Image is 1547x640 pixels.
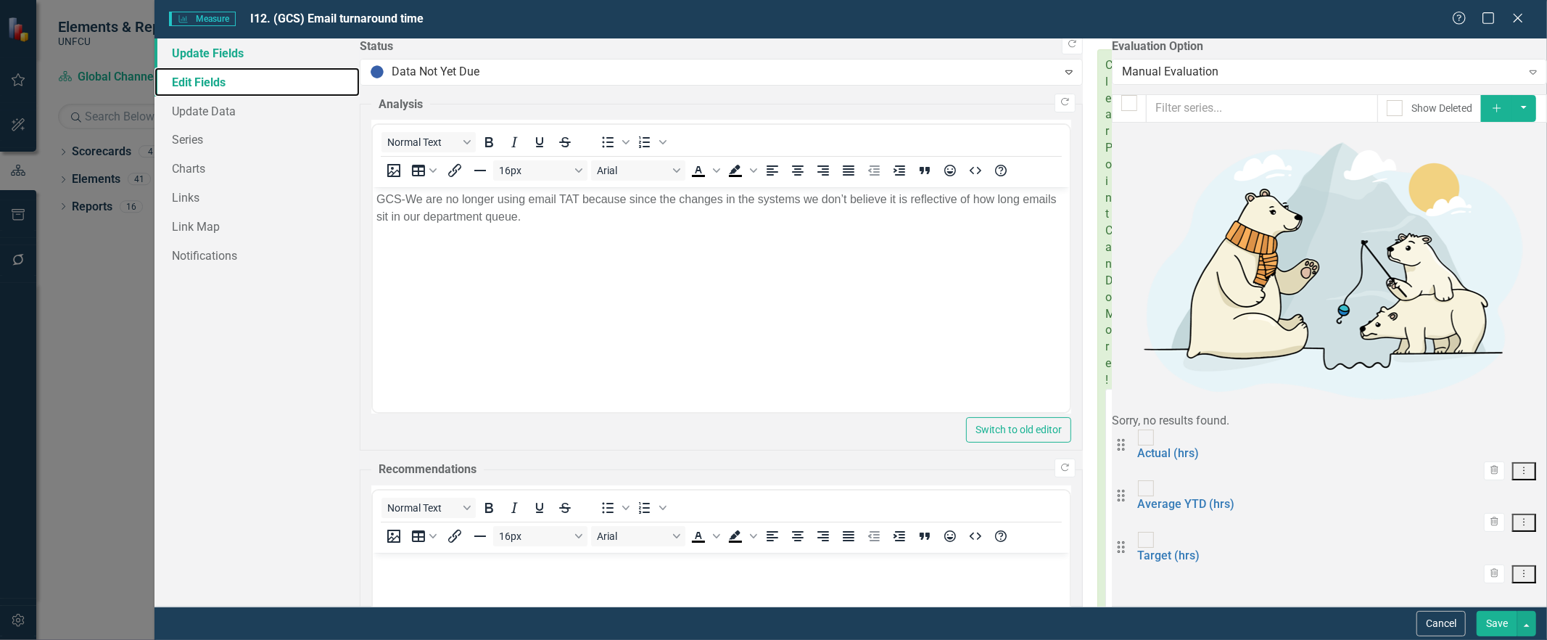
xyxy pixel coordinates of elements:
span: Normal Text [387,502,458,514]
button: HTML Editor [963,160,988,181]
button: Emojis [938,526,962,546]
button: How ClearPoint Can Help [1105,389,1131,635]
button: Align center [785,526,810,546]
button: Font size 16px [493,160,587,181]
button: Cancel [1416,611,1466,636]
div: Background color Black [723,160,759,181]
div: Bullet list [595,132,632,152]
button: Increase indent [887,160,912,181]
button: Switch to old editor [966,417,1071,443]
button: Table [407,160,442,181]
input: Filter series... [1146,94,1378,123]
a: Actual (hrs) [1138,446,1200,460]
a: Average YTD (hrs) [1138,497,1235,511]
button: Help [989,160,1013,181]
img: No results found [1112,123,1547,413]
button: Font size 16px [493,526,587,546]
button: Italic [502,498,527,518]
button: Align left [760,526,785,546]
button: Decrease indent [862,526,886,546]
a: Link Map [154,212,360,241]
span: Arial [597,530,668,542]
button: Blockquote [912,160,937,181]
button: Align left [760,160,785,181]
button: Table [407,526,442,546]
iframe: Rich Text Area [373,187,1070,412]
div: Show Deleted [1411,101,1472,115]
button: Align right [811,526,836,546]
button: Justify [836,160,861,181]
a: Charts [154,154,360,183]
div: Manual Evaluation [1122,63,1522,80]
button: Bold [477,498,501,518]
button: Horizontal line [468,526,492,546]
button: Underline [527,498,552,518]
div: Text color Black [686,526,722,546]
div: Numbered list [632,498,669,518]
button: Align center [785,160,810,181]
button: Decrease indent [862,160,886,181]
button: Blockquote [912,526,937,546]
div: Numbered list [632,132,669,152]
a: Update Data [154,97,360,126]
button: Justify [836,526,861,546]
button: Insert/edit link [442,160,467,181]
button: Block Normal Text [381,498,476,518]
span: Normal Text [387,136,458,148]
label: Status [360,38,1083,55]
button: Help [989,526,1013,546]
div: Sorry, no results found. [1112,413,1547,430]
label: Evaluation Option [1112,38,1547,55]
button: Increase indent [887,526,912,546]
a: Target (hrs) [1138,549,1200,562]
div: Background color Black [723,526,759,546]
span: I12. (GCS) Email turnaround time [250,12,424,25]
legend: Analysis [371,97,430,113]
button: Italic [502,132,527,152]
span: 16px [499,165,570,176]
button: Insert image [381,160,406,181]
button: Emojis [938,160,962,181]
a: Edit Fields [154,67,360,97]
span: Measure [169,12,235,26]
button: Font Arial [591,526,685,546]
button: HTML Editor [963,526,988,546]
a: Series [154,125,360,154]
button: Align right [811,160,836,181]
div: Text color Black [686,160,722,181]
button: Underline [527,132,552,152]
button: Insert/edit link [442,526,467,546]
span: Arial [597,165,668,176]
div: Bullet list [595,498,632,518]
button: Save [1477,611,1517,636]
button: Font Arial [591,160,685,181]
a: Links [154,183,360,212]
a: Notifications [154,241,360,270]
legend: Recommendations [371,461,484,478]
button: Strikethrough [553,132,577,152]
span: 16px [499,530,570,542]
button: Insert image [381,526,406,546]
button: Block Normal Text [381,132,476,152]
button: Strikethrough [553,498,577,518]
a: Update Fields [154,38,360,67]
button: Horizontal line [468,160,492,181]
button: Bold [477,132,501,152]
